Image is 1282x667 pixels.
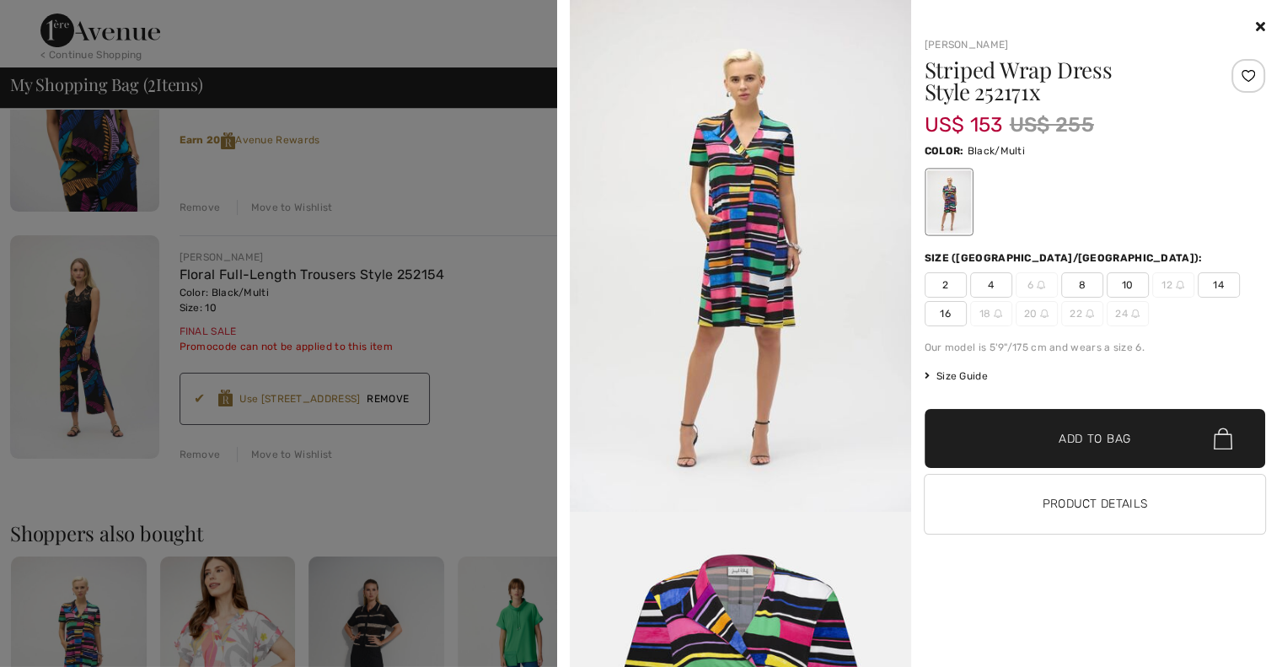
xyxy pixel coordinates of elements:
[925,145,964,157] span: Color:
[925,250,1206,266] div: Size ([GEOGRAPHIC_DATA]/[GEOGRAPHIC_DATA]):
[925,39,1009,51] a: [PERSON_NAME]
[1107,272,1149,298] span: 10
[1061,272,1103,298] span: 8
[968,145,1025,157] span: Black/Multi
[925,96,1003,137] span: US$ 153
[1214,428,1232,449] img: Bag.svg
[1059,430,1131,448] span: Add to Bag
[925,272,967,298] span: 2
[1040,309,1049,318] img: ring-m.svg
[1016,301,1058,326] span: 20
[925,368,988,384] span: Size Guide
[1016,272,1058,298] span: 6
[1198,272,1240,298] span: 14
[1086,309,1094,318] img: ring-m.svg
[925,59,1209,103] h1: Striped Wrap Dress Style 252171x
[925,409,1266,468] button: Add to Bag
[925,301,967,326] span: 16
[1131,309,1140,318] img: ring-m.svg
[925,340,1266,355] div: Our model is 5'9"/175 cm and wears a size 6.
[970,272,1012,298] span: 4
[1176,281,1184,289] img: ring-m.svg
[1152,272,1194,298] span: 12
[970,301,1012,326] span: 18
[37,12,72,27] span: Chat
[925,475,1266,534] button: Product Details
[1037,281,1045,289] img: ring-m.svg
[926,170,970,234] div: Black/Multi
[1107,301,1149,326] span: 24
[994,309,1002,318] img: ring-m.svg
[1010,110,1094,140] span: US$ 255
[1061,301,1103,326] span: 22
